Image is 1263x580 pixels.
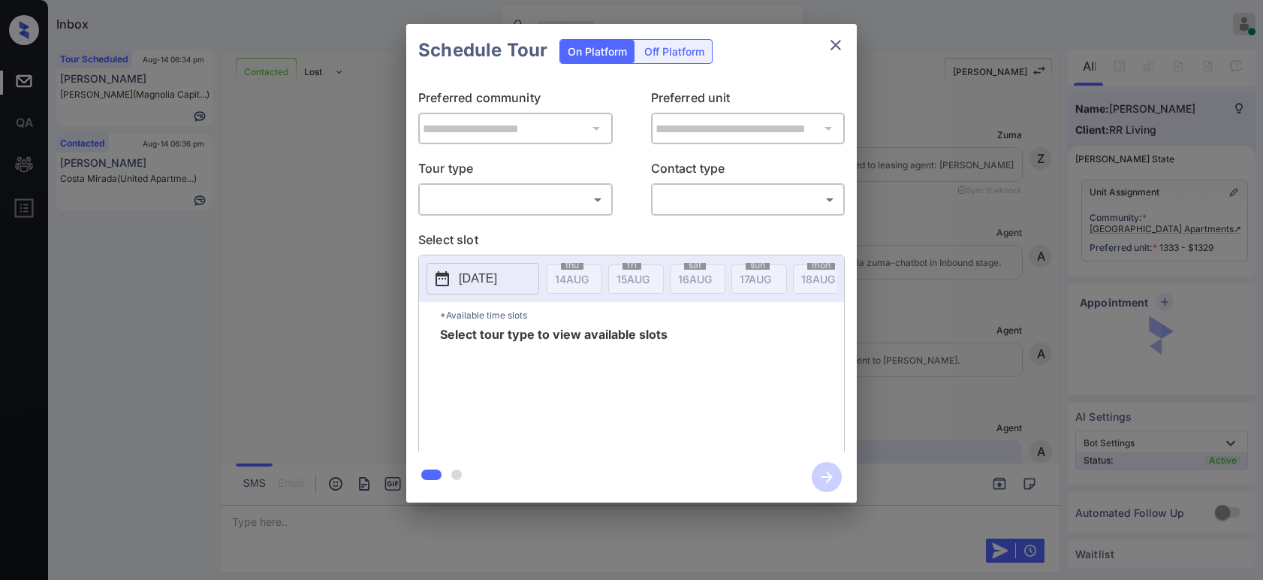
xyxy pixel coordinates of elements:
button: [DATE] [427,263,539,295]
div: On Platform [560,40,635,63]
p: Select slot [418,231,845,255]
span: Select tour type to view available slots [440,328,668,449]
p: Tour type [418,159,613,183]
p: [DATE] [459,270,497,288]
div: Off Platform [637,40,712,63]
p: *Available time slots [440,302,844,328]
p: Preferred community [418,89,613,113]
p: Preferred unit [651,89,846,113]
button: close [821,30,851,60]
h2: Schedule Tour [406,24,559,77]
p: Contact type [651,159,846,183]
